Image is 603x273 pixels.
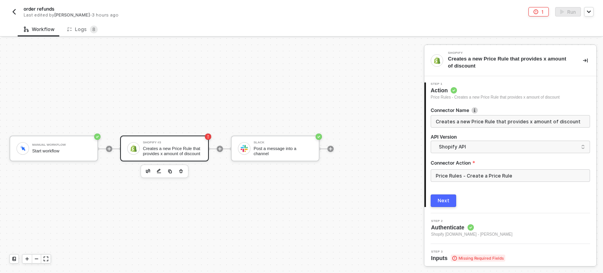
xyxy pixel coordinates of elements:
div: Workflow [24,26,55,33]
span: [PERSON_NAME] [54,12,90,18]
div: Slack [254,141,312,144]
sup: 8 [90,26,98,33]
div: Next [438,198,450,204]
label: Connector Action [431,159,590,166]
span: icon-expand [44,257,48,261]
div: Step 2Authenticate Shopify [DOMAIN_NAME] - [PERSON_NAME] [424,220,596,238]
span: icon-collapse-right [583,58,588,63]
div: Creates a new Price Rule that provides x amount of discount [143,146,202,156]
div: Post a message into a channel [254,146,312,156]
span: Step 2 [431,220,512,223]
span: icon-play [107,147,111,151]
input: Enter description [436,117,583,126]
img: back [11,9,17,15]
div: Creates a new Price Rule that provides x amount of discount [448,55,570,70]
span: Step 3 [431,250,505,253]
span: Authenticate [431,224,512,231]
div: Price Rules - Creates a new Price Rule that provides x amount of discount [431,94,560,101]
img: icon-info [471,107,478,114]
button: edit-cred [154,167,164,176]
div: 1 [541,9,544,15]
button: activateRun [555,7,581,16]
span: 8 [92,26,95,32]
span: icon-play [217,147,222,151]
img: icon [241,145,248,152]
span: Action [431,86,560,94]
div: Logs [67,26,98,33]
div: Manual Workflow [32,143,91,147]
span: Missing Required Fields [451,255,505,262]
div: Last edited by - 3 hours ago [24,12,283,18]
button: edit-cred [143,167,153,176]
button: back [9,7,19,16]
span: icon-error-page [534,9,538,14]
img: icon [19,145,26,152]
span: icon-play [328,147,333,151]
div: Step 3Inputs Missing Required Fields [424,250,596,262]
div: Shopify [448,51,566,55]
span: icon-success-page [316,134,322,140]
img: edit-cred [146,169,150,173]
div: Start workflow [32,148,91,154]
label: Connector Name [431,107,590,114]
img: integration-icon [433,57,440,64]
button: Next [431,194,456,207]
button: copy-block [165,167,175,176]
span: Inputs [431,254,505,262]
h4: API Version [431,134,590,141]
img: icon [130,145,137,152]
span: Shopify [DOMAIN_NAME] - [PERSON_NAME] [431,231,512,238]
img: copy-block [168,169,172,174]
img: edit-cred [157,169,161,174]
div: Step 1Action Price Rules - Creates a new Price Rule that provides x amount of discountConnector N... [424,82,596,207]
button: 1 [528,7,549,16]
div: Shopify #3 [143,141,202,144]
input: Connector Action [431,169,590,182]
span: icon-error-page [205,134,211,140]
span: icon-play [25,257,29,261]
span: icon-success-page [94,134,100,140]
span: Shopify API [439,143,585,151]
span: order refunds [24,5,55,12]
span: icon-minus [34,257,39,261]
span: Step 1 [431,82,560,86]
